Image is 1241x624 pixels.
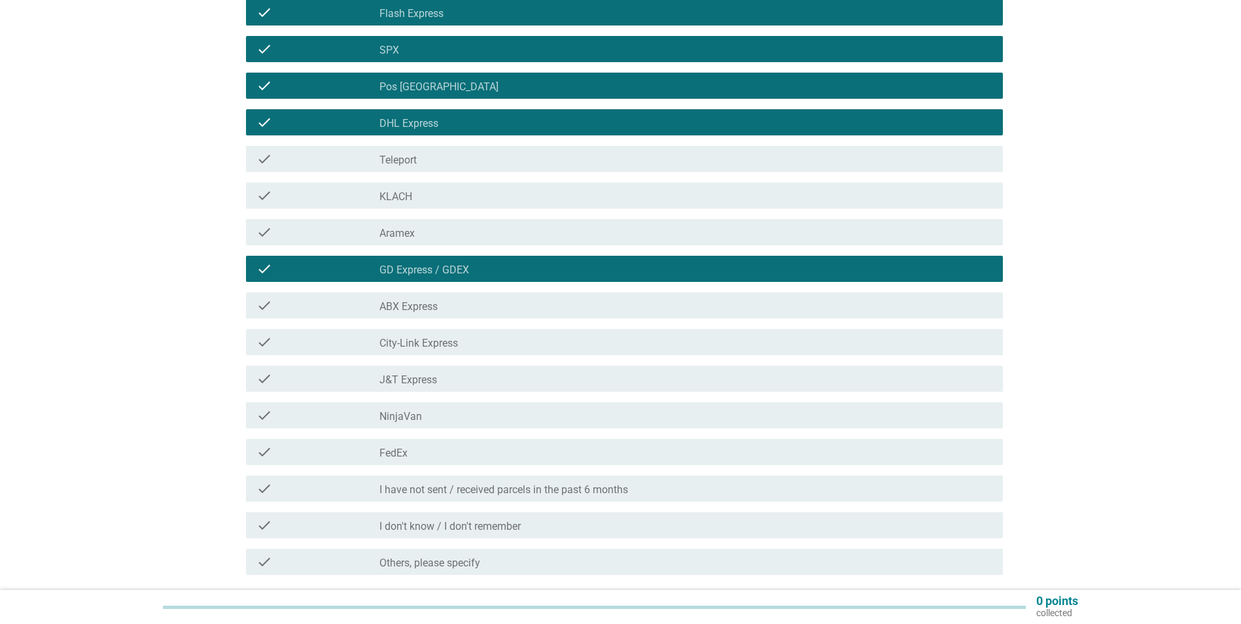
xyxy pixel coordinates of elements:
[256,407,272,423] i: check
[256,5,272,20] i: check
[256,114,272,130] i: check
[256,554,272,570] i: check
[379,557,480,570] label: Others, please specify
[256,481,272,496] i: check
[256,151,272,167] i: check
[379,80,498,94] label: Pos [GEOGRAPHIC_DATA]
[256,371,272,387] i: check
[379,300,438,313] label: ABX Express
[379,7,444,20] label: Flash Express
[1036,595,1078,607] p: 0 points
[256,261,272,277] i: check
[379,520,521,533] label: I don't know / I don't remember
[379,337,458,350] label: City-Link Express
[379,44,399,57] label: SPX
[256,334,272,350] i: check
[256,298,272,313] i: check
[256,224,272,240] i: check
[379,154,417,167] label: Teleport
[379,373,437,387] label: J&T Express
[256,188,272,203] i: check
[379,410,422,423] label: NinjaVan
[379,227,415,240] label: Aramex
[1036,607,1078,619] p: collected
[379,190,412,203] label: KLACH
[379,264,469,277] label: GD Express / GDEX
[256,444,272,460] i: check
[256,41,272,57] i: check
[379,447,408,460] label: FedEx
[379,483,628,496] label: I have not sent / received parcels in the past 6 months
[256,517,272,533] i: check
[379,117,438,130] label: DHL Express
[256,78,272,94] i: check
